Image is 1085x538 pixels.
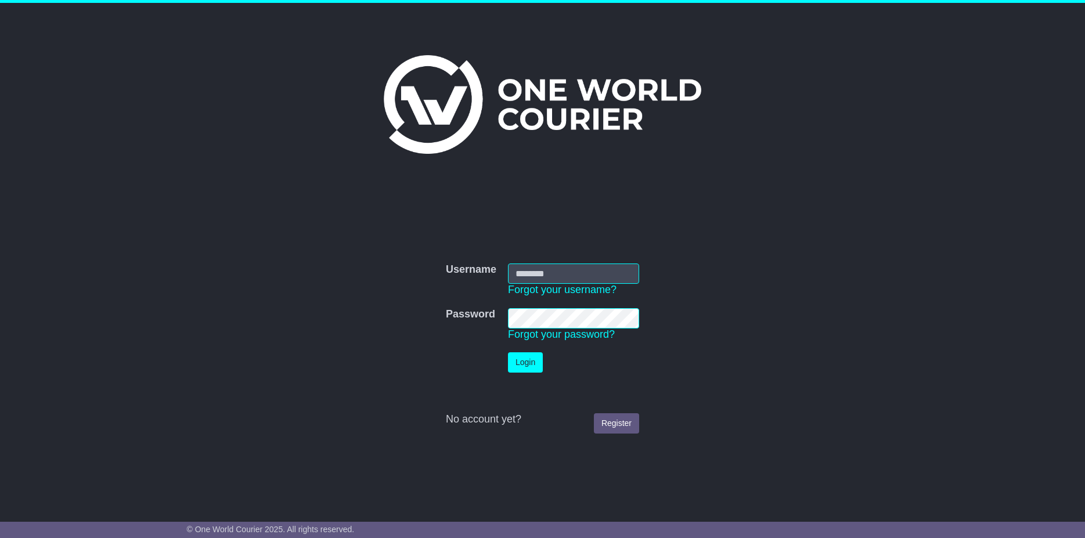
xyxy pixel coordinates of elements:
label: Username [446,263,496,276]
a: Register [594,413,639,434]
label: Password [446,308,495,321]
a: Forgot your password? [508,328,615,340]
div: No account yet? [446,413,639,426]
a: Forgot your username? [508,284,617,295]
button: Login [508,352,543,373]
img: One World [384,55,701,154]
span: © One World Courier 2025. All rights reserved. [187,525,355,534]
